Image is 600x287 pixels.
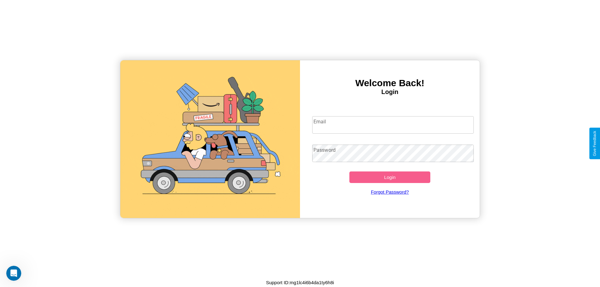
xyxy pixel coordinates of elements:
[309,183,471,201] a: Forgot Password?
[120,60,300,218] img: gif
[6,266,21,281] iframe: Intercom live chat
[266,278,334,287] p: Support ID: mg1lc4i6b4da1ty6h8i
[592,131,597,156] div: Give Feedback
[300,88,480,96] h4: Login
[300,78,480,88] h3: Welcome Back!
[349,171,430,183] button: Login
